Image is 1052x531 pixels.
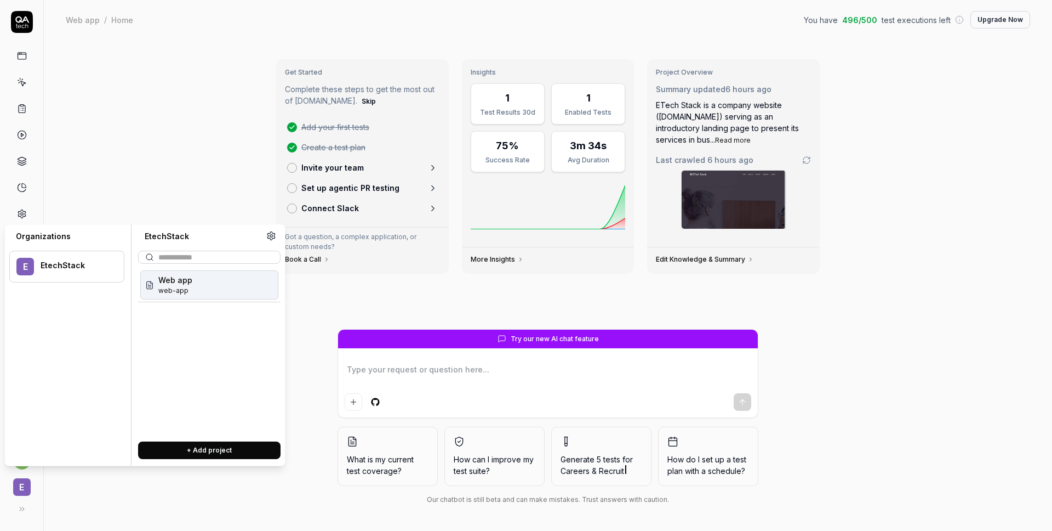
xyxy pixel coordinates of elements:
div: Success Rate [478,155,538,165]
span: Try our new AI chat feature [511,334,599,344]
button: EEtechStack [9,251,124,283]
div: 75% [496,138,519,153]
div: Our chatbot is still beta and can make mistakes. Trust answers with caution. [338,495,758,505]
img: Screenshot [682,171,786,229]
div: Test Results 30d [478,108,538,117]
h3: Get Started [285,68,440,77]
time: 6 hours ago [707,155,753,165]
a: Organization settings [266,231,276,244]
a: More Insights [471,255,524,264]
div: Avg Duration [558,155,618,165]
div: 3m 34s [570,138,607,153]
h3: Project Overview [656,68,811,77]
span: E [13,478,31,496]
span: Last crawled [656,154,753,166]
button: Generate 5 tests forCareers & Recruit [551,427,651,486]
p: Got a question, a complex application, or custom needs? [285,232,440,252]
span: Web app [158,274,192,286]
div: Web app [66,14,100,25]
span: Project ID: IClV [158,286,192,296]
p: Connect Slack [301,202,359,214]
p: Set up agentic PR testing [301,182,399,194]
div: Suggestions [138,268,281,433]
div: / [104,14,107,25]
div: 1 [586,91,591,105]
div: EtechStack [138,231,266,242]
span: E [16,258,34,275]
p: Complete these steps to get the most out of [DOMAIN_NAME]. [285,83,440,108]
time: 6 hours ago [725,84,771,94]
span: What is my current test coverage? [347,454,428,477]
a: Set up agentic PR testing [283,178,442,198]
h3: Insights [471,68,626,77]
span: ETech Stack is a company website ([DOMAIN_NAME]) serving as an introductory landing page to prese... [656,100,799,144]
button: Upgrade Now [970,11,1030,29]
button: How do I set up a test plan with a schedule? [658,427,758,486]
a: Book a Call [285,255,330,264]
span: Generate 5 tests for [561,454,642,477]
a: Invite your team [283,157,442,178]
div: EtechStack [41,261,110,270]
div: 1 [505,91,510,105]
span: How can I improve my test suite? [454,454,535,477]
span: How do I set up a test plan with a schedule? [667,454,749,477]
button: Add attachment [345,393,362,411]
button: E [4,470,39,498]
span: test executions left [882,14,951,26]
a: Edit Knowledge & Summary [656,255,754,264]
div: Enabled Tests [558,108,618,117]
p: Invite your team [301,162,364,173]
button: How can I improve my test suite? [444,427,545,486]
button: Skip [359,95,378,108]
a: Connect Slack [283,198,442,218]
span: Summary updated [656,84,725,94]
span: Careers & Recruit [561,466,624,476]
div: Organizations [9,231,124,242]
span: 496 / 500 [842,14,877,26]
button: Read more [715,135,751,145]
button: + Add project [138,442,281,459]
span: You have [804,14,838,26]
button: What is my current test coverage? [338,427,438,486]
a: Go to crawling settings [802,156,811,165]
div: Home [111,14,133,25]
